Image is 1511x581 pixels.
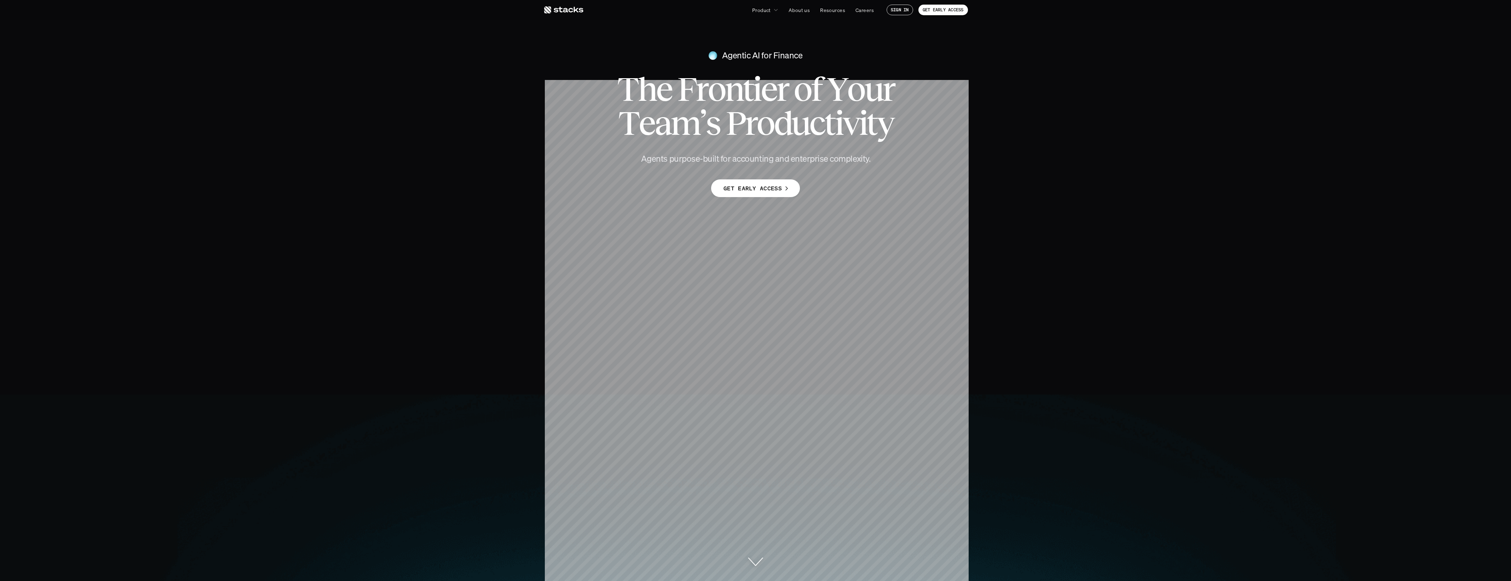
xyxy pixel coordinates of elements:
h4: Agents purpose-built for accounting and enterprise complexity. [628,153,883,165]
span: r [882,72,894,106]
span: r [745,106,756,140]
span: d [774,106,791,140]
h4: Agentic AI for Finance [722,50,802,62]
span: a [654,106,670,140]
span: t [824,106,834,140]
span: o [794,72,811,106]
span: f [811,72,821,106]
a: About us [784,4,814,16]
p: About us [789,6,810,14]
a: GET EARLY ACCESS [711,179,800,197]
span: i [835,106,842,140]
p: GET EARLY ACCESS [723,183,782,194]
p: SIGN IN [891,7,909,12]
span: P [726,106,745,140]
span: T [618,106,639,140]
p: GET EARLY ACCESS [923,7,964,12]
span: c [809,106,824,140]
span: r [696,72,707,106]
span: u [864,72,882,106]
a: SIGN IN [887,5,913,15]
span: m [670,106,699,140]
a: GET EARLY ACCESS [918,5,968,15]
span: r [776,72,788,106]
span: s [705,106,720,140]
span: u [791,106,809,140]
p: Product [752,6,771,14]
span: Y [827,72,847,106]
a: Careers [851,4,878,16]
span: e [639,106,654,140]
span: e [656,72,671,106]
span: o [708,72,725,106]
span: e [761,72,776,106]
span: n [725,72,743,106]
a: Resources [816,4,849,16]
span: o [756,106,773,140]
span: t [866,106,876,140]
span: T [617,72,638,106]
p: Careers [855,6,874,14]
span: F [677,72,696,106]
span: ’ [699,106,705,140]
span: h [638,72,656,106]
span: i [752,72,760,106]
p: Resources [820,6,845,14]
span: t [743,72,752,106]
span: v [842,106,859,140]
span: y [877,106,893,140]
span: i [859,106,866,140]
span: o [847,72,864,106]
